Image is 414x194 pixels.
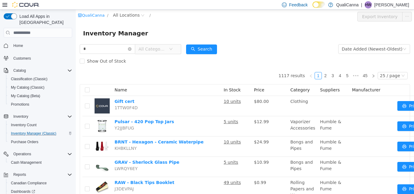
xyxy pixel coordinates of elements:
u: 5 units [148,110,162,114]
u: 10 units [148,89,165,94]
a: Inventory Manager (Classic) [8,130,59,137]
span: Promotions [11,102,29,107]
span: Name [39,78,51,83]
a: 45 [285,63,294,69]
span: Canadian Compliance [8,179,72,187]
li: 45 [285,62,294,70]
span: My Catalog (Classic) [11,85,45,90]
td: Vaporizer Accessories [212,107,242,127]
a: GRAV - Sherlock Glass Pipe [39,150,104,155]
span: Humble & Fume [244,150,265,161]
span: Home [11,42,72,49]
a: 2 [246,63,253,69]
img: Cova [12,2,39,8]
span: Home [13,43,23,48]
td: Rolling Papers and Wraps [212,167,242,192]
span: Inventory [11,113,72,120]
span: My Catalog (Beta) [11,94,40,98]
a: 5 [268,63,275,69]
span: My Catalog (Classic) [8,84,72,91]
span: ••• [275,62,285,70]
td: Bongs and Pipes [212,147,242,167]
span: Customers [13,56,31,61]
button: icon: searchSearch [110,35,141,44]
span: $12.99 [178,110,193,114]
button: Inventory Count [6,121,75,129]
span: Manufacturer [276,78,305,83]
p: QualiCanna [336,1,359,8]
button: icon: printerPrint Labels [322,112,363,121]
i: icon: left [233,64,237,68]
i: icon: shop [2,4,6,8]
button: Catalog [11,67,28,74]
span: Operations [11,150,72,158]
span: Classification (Classic) [8,75,72,83]
span: Inventory Manager (Classic) [11,131,56,136]
button: Operations [11,150,34,158]
span: In Stock [148,78,165,83]
span: $80.00 [178,89,193,94]
a: 3 [254,63,260,69]
a: Purchase Orders [8,138,41,146]
span: Catalog [11,67,72,74]
span: Y2JJBFUG [39,116,58,121]
span: Cash Management [8,159,72,166]
span: Inventory Manager [7,19,76,28]
button: Customers [1,54,75,62]
u: 5 units [148,150,162,155]
div: 25 / page [304,63,324,69]
button: Reports [1,170,75,179]
button: Purchase Orders [6,138,75,146]
button: icon: printerPrint Labels [322,152,363,162]
span: $0.99 [178,170,190,175]
span: Inventory [13,114,28,119]
p: | [361,1,362,8]
button: Export Inventory [282,2,327,12]
span: Category [215,78,234,83]
td: Bongs and Pipes [212,127,242,147]
button: Inventory [1,112,75,121]
span: HW [365,1,371,8]
input: Dark Mode [312,2,325,8]
a: Pulsar - 420 Pop Top Jars [39,110,98,114]
a: Promotions [8,101,32,108]
span: Humble & Fume [244,130,265,141]
img: Pulsar - 420 Pop Top Jars hero shot [19,109,34,124]
button: icon: printerPrint Labels [322,132,363,142]
span: Price [178,78,189,83]
i: icon: down [327,38,331,42]
span: / [74,3,75,8]
i: icon: down [93,38,97,42]
span: Catalog [13,68,26,73]
li: 1117 results [203,62,229,70]
span: Cash Management [11,160,42,165]
a: Customers [11,55,33,62]
span: Purchase Orders [11,140,38,144]
button: Canadian Compliance [6,179,75,187]
u: 49 units [148,170,165,175]
span: LWRQY6EY [39,156,62,161]
img: BRNT - Hexagon - Ceramic Waterpipe hero shot [19,129,34,144]
button: My Catalog (Classic) [6,83,75,92]
span: Inventory Manager (Classic) [8,130,72,137]
span: Humble & Fume [244,170,265,182]
button: icon: printerPrint Labels [322,91,363,101]
li: 1 [239,62,246,70]
span: Inventory Count [11,123,37,127]
span: Inventory Count [8,121,72,129]
span: All Categories [63,36,90,42]
i: icon: down [326,64,329,68]
span: Humble & Fume [244,110,265,121]
a: Home [11,42,25,49]
button: icon: ellipsis [326,2,336,12]
span: Canadian Compliance [11,181,47,186]
a: Inventory Count [8,121,39,129]
a: RAW - Black Tips Booklet [39,170,98,175]
span: Classification (Classic) [11,77,48,81]
li: 3 [253,62,261,70]
button: Catalog [1,66,75,75]
a: icon: shopQualiCanna [2,3,29,8]
button: Promotions [6,100,75,109]
img: RAW - Black Tips Booklet hero shot [19,170,34,185]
